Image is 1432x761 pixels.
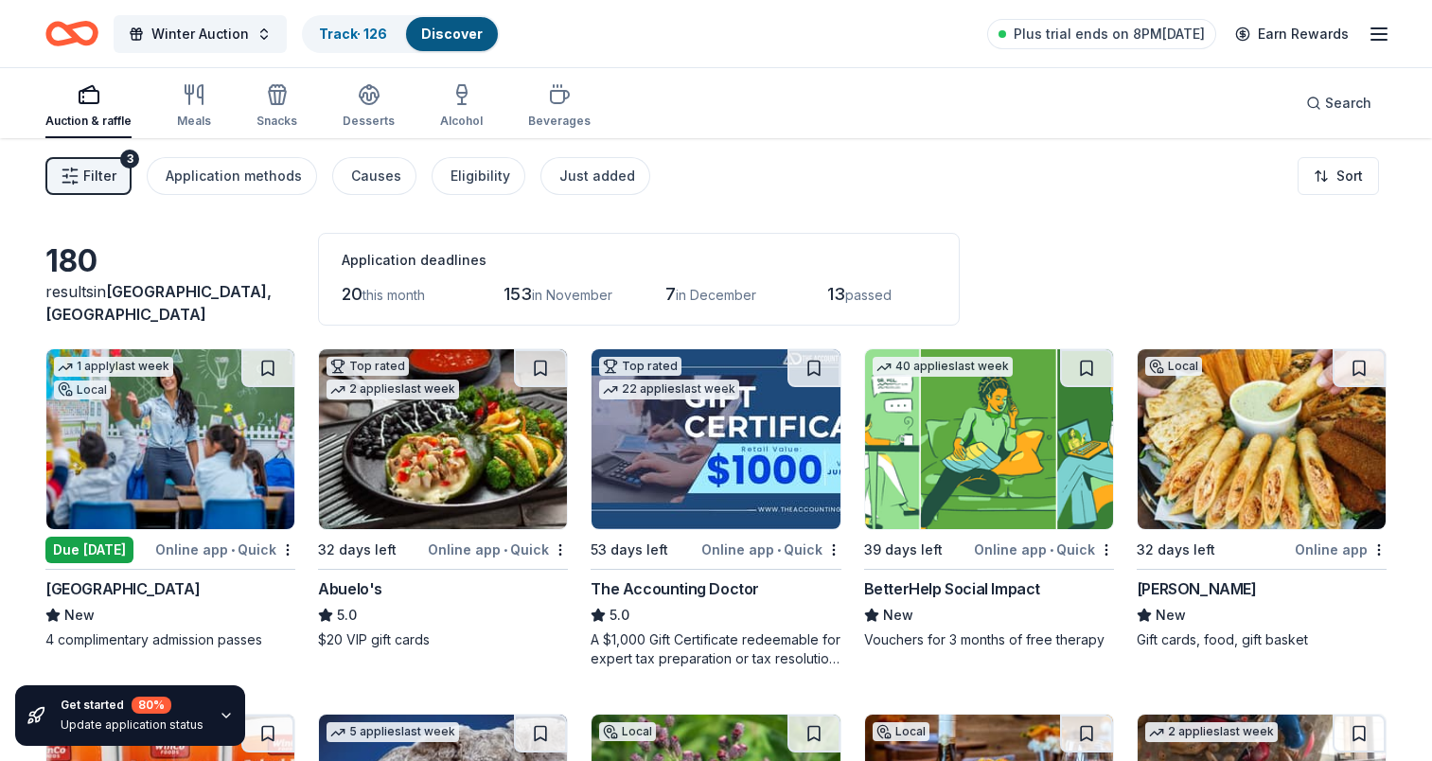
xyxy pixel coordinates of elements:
div: Local [1145,357,1202,376]
div: Online app Quick [428,538,568,561]
div: Eligibility [451,165,510,187]
span: 20 [342,284,362,304]
img: Image for BetterHelp Social Impact [865,349,1113,529]
div: Meals [177,114,211,129]
div: 4 complimentary admission passes [45,630,295,649]
div: Causes [351,165,401,187]
div: Gift cards, food, gift basket [1137,630,1387,649]
span: New [64,604,95,627]
span: 13 [827,284,845,304]
span: Search [1325,92,1371,115]
div: Online app Quick [155,538,295,561]
div: BetterHelp Social Impact [864,577,1040,600]
img: Image for Abuelo's [319,349,567,529]
button: Beverages [528,76,591,138]
div: 2 applies last week [327,380,459,399]
a: Image for Abuelo's Top rated2 applieslast week32 days leftOnline app•QuickAbuelo's5.0$20 VIP gift... [318,348,568,649]
div: Abuelo's [318,577,382,600]
div: Application deadlines [342,249,936,272]
div: 22 applies last week [599,380,739,399]
span: Filter [83,165,116,187]
span: Sort [1336,165,1363,187]
div: 1 apply last week [54,357,173,377]
div: 53 days left [591,539,668,561]
div: Get started [61,697,203,714]
a: Earn Rewards [1224,17,1360,51]
div: [GEOGRAPHIC_DATA] [45,577,200,600]
div: 3 [120,150,139,168]
div: Local [54,380,111,399]
a: Home [45,11,98,56]
img: Image for Children’s Museum Houston [46,349,294,529]
span: 153 [504,284,532,304]
a: Discover [421,26,483,42]
div: Top rated [327,357,409,376]
a: Image for Children’s Museum Houston1 applylast weekLocalDue [DATE]Online app•Quick[GEOGRAPHIC_DAT... [45,348,295,649]
img: Image for Jimmy Changas [1138,349,1386,529]
span: 5.0 [610,604,629,627]
div: $20 VIP gift cards [318,630,568,649]
div: 5 applies last week [327,722,459,742]
button: Application methods [147,157,317,195]
button: Meals [177,76,211,138]
div: Snacks [256,114,297,129]
button: Just added [540,157,650,195]
div: 39 days left [864,539,943,561]
a: Track· 126 [319,26,387,42]
span: New [1156,604,1186,627]
span: in December [676,287,756,303]
button: Track· 126Discover [302,15,500,53]
span: this month [362,287,425,303]
div: Desserts [343,114,395,129]
span: • [777,542,781,557]
a: Image for The Accounting DoctorTop rated22 applieslast week53 days leftOnline app•QuickThe Accoun... [591,348,840,668]
span: • [1050,542,1053,557]
button: Sort [1298,157,1379,195]
div: 40 applies last week [873,357,1013,377]
span: New [883,604,913,627]
div: Alcohol [440,114,483,129]
div: Top rated [599,357,681,376]
span: • [504,542,507,557]
button: Alcohol [440,76,483,138]
div: results [45,280,295,326]
div: 80 % [132,697,171,714]
div: Local [873,722,929,741]
span: in [45,282,272,324]
div: 2 applies last week [1145,722,1278,742]
button: Auction & raffle [45,76,132,138]
span: 7 [665,284,676,304]
div: Just added [559,165,635,187]
img: Image for The Accounting Doctor [592,349,840,529]
a: Image for BetterHelp Social Impact40 applieslast week39 days leftOnline app•QuickBetterHelp Socia... [864,348,1114,649]
div: [PERSON_NAME] [1137,577,1257,600]
div: Update application status [61,717,203,733]
button: Causes [332,157,416,195]
button: Search [1291,84,1387,122]
a: Plus trial ends on 8PM[DATE] [987,19,1216,49]
span: passed [845,287,892,303]
div: 32 days left [1137,539,1215,561]
div: Online app [1295,538,1387,561]
div: A $1,000 Gift Certificate redeemable for expert tax preparation or tax resolution services—recipi... [591,630,840,668]
span: Plus trial ends on 8PM[DATE] [1014,23,1205,45]
div: 32 days left [318,539,397,561]
button: Filter3 [45,157,132,195]
span: in November [532,287,612,303]
button: Winter Auction [114,15,287,53]
span: Winter Auction [151,23,249,45]
div: Online app Quick [701,538,841,561]
div: Auction & raffle [45,114,132,129]
button: Desserts [343,76,395,138]
div: Beverages [528,114,591,129]
button: Eligibility [432,157,525,195]
button: Snacks [256,76,297,138]
span: 5.0 [337,604,357,627]
div: Vouchers for 3 months of free therapy [864,630,1114,649]
div: 180 [45,242,295,280]
div: The Accounting Doctor [591,577,759,600]
div: Local [599,722,656,741]
a: Image for Jimmy ChangasLocal32 days leftOnline app[PERSON_NAME]NewGift cards, food, gift basket [1137,348,1387,649]
span: • [231,542,235,557]
span: [GEOGRAPHIC_DATA], [GEOGRAPHIC_DATA] [45,282,272,324]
